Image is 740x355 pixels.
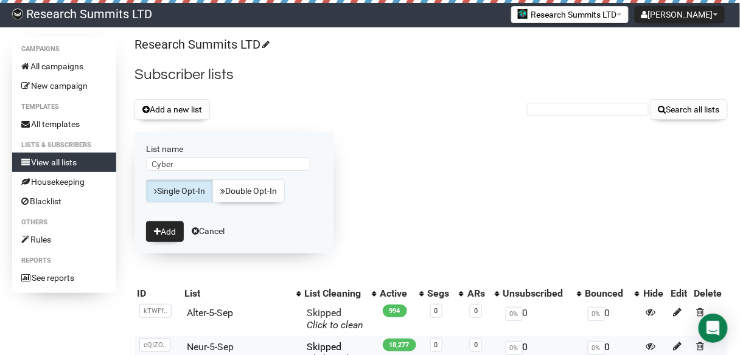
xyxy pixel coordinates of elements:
img: bccbfd5974049ef095ce3c15df0eef5a [12,9,23,19]
div: Unsubscribed [503,288,571,300]
th: ID: No sort applied, sorting is disabled [134,285,182,302]
span: 18,277 [383,339,416,351]
span: 994 [383,305,407,317]
a: Cancel [192,226,225,236]
span: 0% [588,307,605,321]
div: Segs [428,288,453,300]
a: Neur-5-Sep [187,341,234,353]
a: See reports [12,268,116,288]
a: Housekeeping [12,172,116,191]
a: Single Opt-In [146,179,213,202]
a: 0 [435,307,438,315]
div: List [184,288,290,300]
div: Active [380,288,413,300]
div: ARs [467,288,488,300]
div: Edit [671,288,689,300]
button: Add a new list [134,99,210,120]
th: Bounced: No sort applied, activate to apply an ascending sort [583,285,641,302]
button: [PERSON_NAME] [635,6,725,23]
li: Templates [12,100,116,114]
span: Skipped [307,307,364,331]
span: kTWFf.. [139,304,172,318]
h2: Subscriber lists [134,64,728,86]
td: 0 [501,302,583,336]
input: The name of your new list [146,157,310,171]
a: Rules [12,230,116,249]
td: 0 [583,302,641,336]
span: 0% [588,341,605,355]
a: Blacklist [12,191,116,211]
a: View all lists [12,153,116,172]
div: Hide [643,288,666,300]
th: List: No sort applied, activate to apply an ascending sort [182,285,302,302]
th: Segs: No sort applied, activate to apply an ascending sort [425,285,466,302]
a: 0 [474,307,478,315]
th: Active: No sort applied, activate to apply an ascending sort [378,285,425,302]
label: List name [146,143,323,154]
li: Lists & subscribers [12,138,116,153]
a: New campaign [12,76,116,95]
th: Edit: No sort applied, sorting is disabled [668,285,691,302]
a: 0 [435,341,438,349]
div: ID [137,288,180,300]
th: ARs: No sort applied, activate to apply an ascending sort [465,285,500,302]
li: Others [12,215,116,230]
a: 0 [474,341,478,349]
a: Double Opt-In [212,179,285,202]
th: List Cleaning: No sort applied, activate to apply an ascending sort [302,285,378,302]
span: 0% [506,307,523,321]
span: 0% [506,341,523,355]
span: cQIZO.. [139,338,170,352]
li: Campaigns [12,42,116,57]
a: Alter-5-Sep [187,307,233,319]
a: All campaigns [12,57,116,76]
th: Hide: No sort applied, sorting is disabled [641,285,668,302]
img: 2.jpg [518,9,528,19]
button: Research Summits LTD [511,6,629,23]
div: Delete [694,288,725,300]
button: Add [146,221,184,242]
a: Click to clean [307,319,364,331]
li: Reports [12,253,116,268]
th: Delete: No sort applied, sorting is disabled [692,285,728,302]
a: Research Summits LTD [134,37,268,52]
div: List Cleaning [305,288,366,300]
a: All templates [12,114,116,134]
div: Open Intercom Messenger [699,314,728,343]
div: Bounced [585,288,629,300]
th: Unsubscribed: No sort applied, activate to apply an ascending sort [501,285,583,302]
button: Search all lists [651,99,728,120]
